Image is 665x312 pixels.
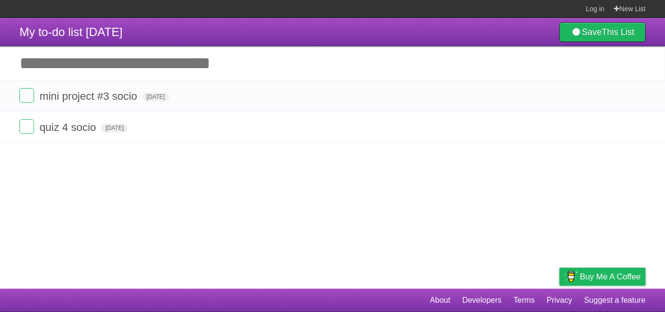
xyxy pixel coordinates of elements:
[101,124,128,132] span: [DATE]
[19,88,34,103] label: Done
[19,119,34,134] label: Done
[559,22,646,42] a: SaveThis List
[514,291,535,310] a: Terms
[564,268,577,285] img: Buy me a coffee
[559,268,646,286] a: Buy me a coffee
[143,92,169,101] span: [DATE]
[39,90,140,102] span: mini project #3 socio
[602,27,634,37] b: This List
[584,291,646,310] a: Suggest a feature
[430,291,450,310] a: About
[39,121,98,133] span: quiz 4 socio
[547,291,572,310] a: Privacy
[462,291,501,310] a: Developers
[580,268,641,285] span: Buy me a coffee
[19,25,123,38] span: My to-do list [DATE]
